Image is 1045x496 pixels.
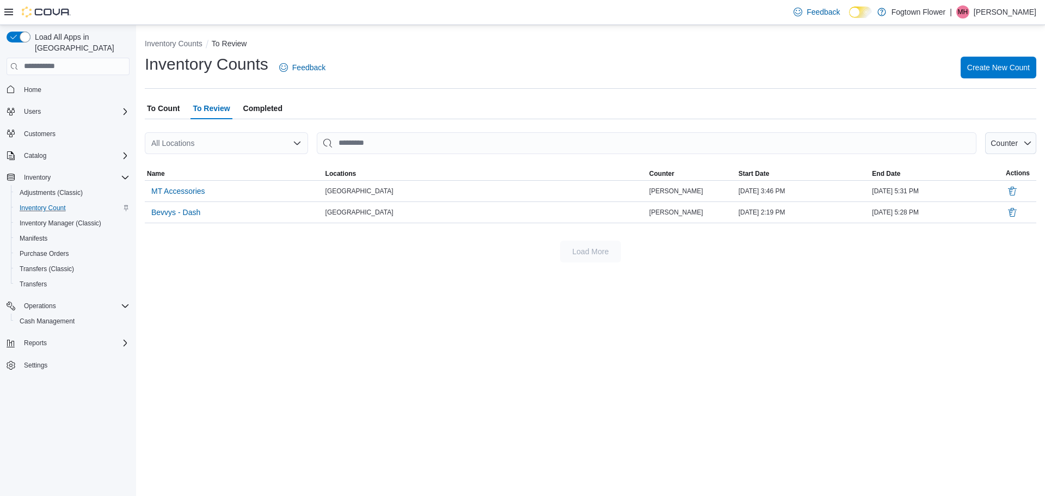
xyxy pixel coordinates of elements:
a: Feedback [789,1,844,23]
span: Completed [243,97,282,119]
span: MT Accessories [151,186,205,197]
span: Cash Management [20,317,75,326]
span: Purchase Orders [15,247,130,260]
button: Cash Management [11,314,134,329]
button: To Review [212,39,247,48]
span: To Count [147,97,180,119]
a: Manifests [15,232,52,245]
span: Inventory [24,173,51,182]
button: Name [145,167,323,180]
span: Adjustments (Classic) [20,188,83,197]
div: Mark Hiebert [956,5,969,19]
span: Operations [24,302,56,310]
span: Load More [573,246,609,257]
button: Adjustments (Classic) [11,185,134,200]
a: Feedback [275,57,330,78]
button: MT Accessories [147,183,210,199]
button: Operations [20,299,60,313]
span: Inventory Manager (Classic) [15,217,130,230]
nav: An example of EuiBreadcrumbs [145,38,1036,51]
button: Settings [2,357,134,373]
div: [DATE] 5:28 PM [870,206,1004,219]
span: Settings [20,358,130,372]
button: Locations [323,167,647,180]
span: Inventory Manager (Classic) [20,219,101,228]
span: Transfers (Classic) [20,265,74,273]
span: Users [24,107,41,116]
h1: Inventory Counts [145,53,268,75]
button: Catalog [2,148,134,163]
button: Open list of options [293,139,302,148]
span: Settings [24,361,47,370]
span: Customers [24,130,56,138]
button: Catalog [20,149,51,162]
span: Counter [649,169,674,178]
button: Load More [560,241,621,262]
span: Reports [20,336,130,350]
div: [GEOGRAPHIC_DATA] [323,185,647,198]
button: Counter [647,167,736,180]
span: Home [20,83,130,96]
span: Purchase Orders [20,249,69,258]
button: Transfers [11,277,134,292]
input: Dark Mode [849,7,872,18]
a: Settings [20,359,52,372]
span: Bevvys - Dash [151,207,200,218]
input: This is a search bar. After typing your query, hit enter to filter the results lower in the page. [317,132,976,154]
button: Reports [20,336,51,350]
button: Delete [1006,206,1019,219]
button: Inventory [2,170,134,185]
img: Cova [22,7,71,17]
p: | [950,5,952,19]
button: Users [20,105,45,118]
button: Bevvys - Dash [147,204,205,221]
span: Operations [20,299,130,313]
a: Inventory Manager (Classic) [15,217,106,230]
button: Inventory [20,171,55,184]
span: [PERSON_NAME] [649,187,703,195]
a: Cash Management [15,315,79,328]
button: Inventory Counts [145,39,202,48]
button: Create New Count [961,57,1036,78]
span: Actions [1006,169,1030,177]
span: Load All Apps in [GEOGRAPHIC_DATA] [30,32,130,53]
div: [GEOGRAPHIC_DATA] [323,206,647,219]
button: Users [2,104,134,119]
button: End Date [870,167,1004,180]
span: Counter [991,139,1018,148]
span: Inventory [20,171,130,184]
span: Transfers [15,278,130,291]
span: To Review [193,97,230,119]
div: [DATE] 3:46 PM [736,185,870,198]
div: [DATE] 5:31 PM [870,185,1004,198]
span: Catalog [20,149,130,162]
button: Operations [2,298,134,314]
button: Customers [2,126,134,142]
span: MH [958,5,968,19]
span: Feedback [807,7,840,17]
a: Transfers (Classic) [15,262,78,275]
span: Inventory Count [20,204,66,212]
span: Create New Count [967,62,1030,73]
span: Reports [24,339,47,347]
button: Counter [985,132,1036,154]
a: Purchase Orders [15,247,73,260]
nav: Complex example [7,77,130,402]
button: Inventory Count [11,200,134,216]
span: Manifests [15,232,130,245]
a: Home [20,83,46,96]
span: Catalog [24,151,46,160]
span: Customers [20,127,130,140]
span: Adjustments (Classic) [15,186,130,199]
span: Locations [325,169,356,178]
span: End Date [872,169,900,178]
a: Inventory Count [15,201,70,215]
a: Customers [20,127,60,140]
a: Adjustments (Classic) [15,186,87,199]
span: Start Date [739,169,770,178]
a: Transfers [15,278,51,291]
div: [DATE] 2:19 PM [736,206,870,219]
span: Transfers [20,280,47,289]
span: [PERSON_NAME] [649,208,703,217]
button: Delete [1006,185,1019,198]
